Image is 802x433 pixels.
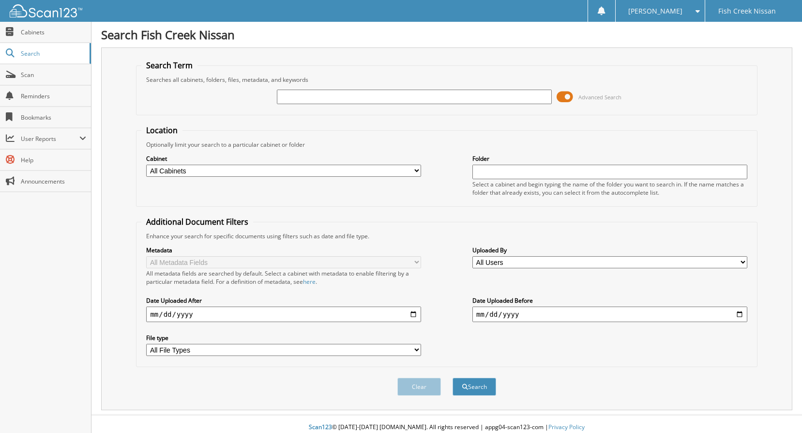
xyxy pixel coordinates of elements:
[21,49,85,58] span: Search
[309,423,332,431] span: Scan123
[21,113,86,122] span: Bookmarks
[21,135,79,143] span: User Reports
[754,387,802,433] iframe: Chat Widget
[141,232,752,240] div: Enhance your search for specific documents using filters such as date and file type.
[472,155,747,163] label: Folder
[146,296,421,305] label: Date Uploaded After
[21,92,86,100] span: Reminders
[548,423,585,431] a: Privacy Policy
[718,8,776,14] span: Fish Creek Nissan
[472,246,747,254] label: Uploaded By
[146,307,421,322] input: start
[146,269,421,286] div: All metadata fields are searched by default. Select a cabinet with metadata to enable filtering b...
[141,140,752,149] div: Optionally limit your search to a particular cabinet or folder
[397,378,441,396] button: Clear
[146,246,421,254] label: Metadata
[472,180,747,197] div: Select a cabinet and begin typing the name of the folder you want to search in. If the name match...
[472,296,747,305] label: Date Uploaded Before
[146,155,421,163] label: Cabinet
[628,8,682,14] span: [PERSON_NAME]
[472,307,747,322] input: end
[578,93,621,101] span: Advanced Search
[21,177,86,186] span: Announcements
[21,71,86,79] span: Scan
[141,216,253,227] legend: Additional Document Filters
[101,27,792,43] h1: Search Fish Creek Nissan
[141,125,182,136] legend: Location
[146,334,421,342] label: File type
[303,278,316,286] a: here
[141,60,197,71] legend: Search Term
[21,28,86,36] span: Cabinets
[141,76,752,84] div: Searches all cabinets, folders, files, metadata, and keywords
[21,156,86,164] span: Help
[10,4,82,17] img: scan123-logo-white.svg
[453,378,496,396] button: Search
